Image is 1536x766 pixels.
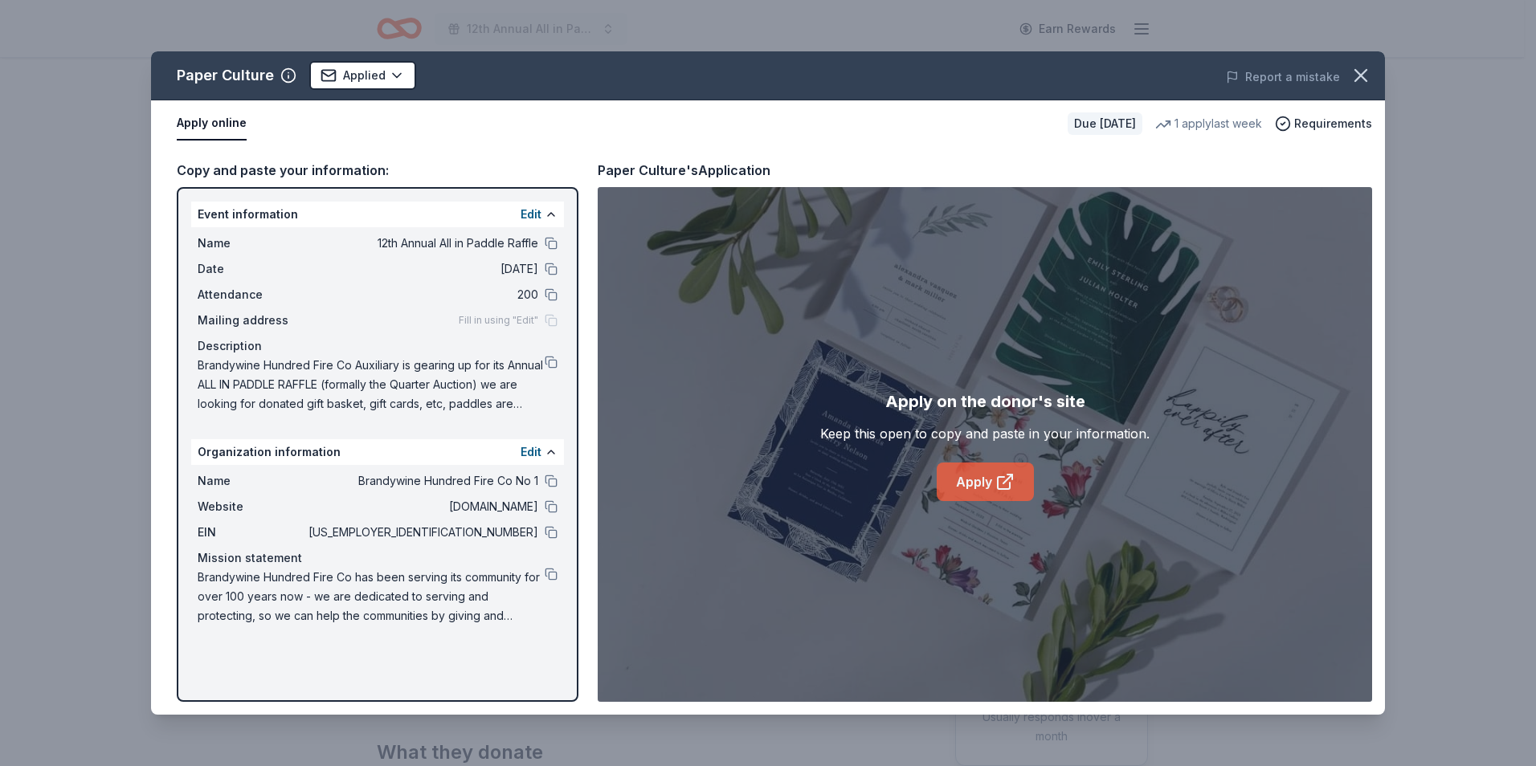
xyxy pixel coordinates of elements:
button: Requirements [1275,114,1372,133]
span: 12th Annual All in Paddle Raffle [305,234,538,253]
span: Date [198,259,305,279]
span: Name [198,471,305,491]
div: Organization information [191,439,564,465]
span: Brandywine Hundred Fire Co Auxiliary is gearing up for its Annual ALL IN PADDLE RAFFLE (formally ... [198,356,545,414]
a: Apply [937,462,1034,501]
span: Mailing address [198,311,305,330]
span: Website [198,497,305,516]
div: Keep this open to copy and paste in your information. [820,424,1150,443]
div: Copy and paste your information: [177,160,578,181]
span: [US_EMPLOYER_IDENTIFICATION_NUMBER] [305,523,538,542]
button: Edit [521,205,541,224]
span: [DOMAIN_NAME] [305,497,538,516]
button: Applied [309,61,416,90]
span: Requirements [1294,114,1372,133]
span: Brandywine Hundred Fire Co No 1 [305,471,538,491]
span: Brandywine Hundred Fire Co has been serving its community for over 100 years now - we are dedicat... [198,568,545,625]
div: Mission statement [198,548,558,568]
span: Fill in using "Edit" [459,314,538,327]
span: Name [198,234,305,253]
div: 1 apply last week [1155,114,1262,133]
div: Paper Culture's Application [598,160,770,181]
div: Apply on the donor's site [885,389,1085,414]
span: [DATE] [305,259,538,279]
div: Event information [191,202,564,227]
span: Attendance [198,285,305,304]
div: Description [198,336,558,356]
div: Paper Culture [177,63,274,88]
span: Applied [343,66,386,85]
span: EIN [198,523,305,542]
button: Report a mistake [1226,67,1340,87]
button: Apply online [177,107,247,141]
button: Edit [521,442,541,462]
div: Due [DATE] [1068,112,1142,135]
span: 200 [305,285,538,304]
